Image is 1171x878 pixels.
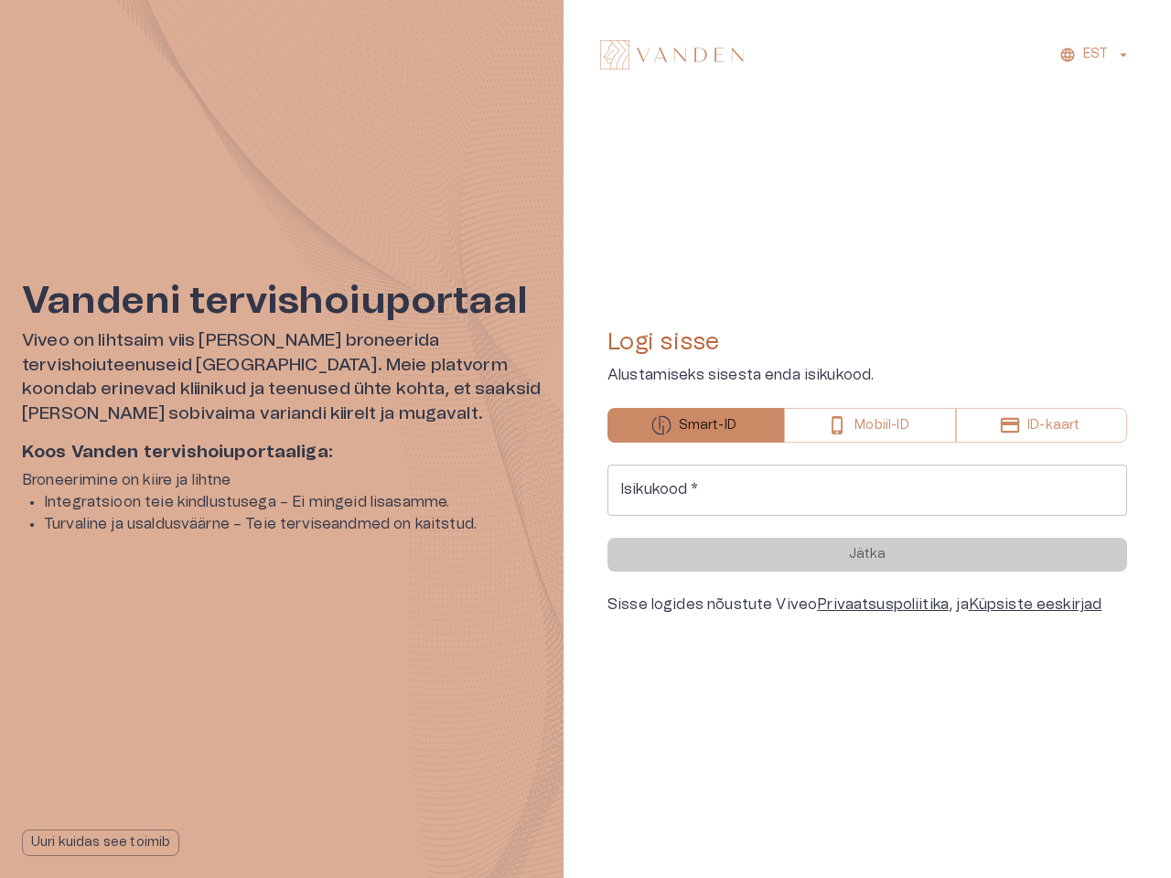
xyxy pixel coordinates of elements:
button: Uuri kuidas see toimib [22,830,179,856]
a: Küpsiste eeskirjad [969,597,1102,612]
p: Uuri kuidas see toimib [31,833,170,852]
a: Privaatsuspoliitika [817,597,949,612]
p: EST [1083,45,1108,64]
p: ID-kaart [1027,416,1080,435]
p: Mobiil-ID [854,416,908,435]
button: ID-kaart [956,408,1127,443]
p: Alustamiseks sisesta enda isikukood. [607,364,1127,386]
button: Smart-ID [607,408,784,443]
button: EST [1057,41,1134,68]
iframe: Help widget launcher [1028,795,1171,846]
p: Smart-ID [679,416,736,435]
img: Vanden logo [600,40,744,70]
button: Mobiil-ID [784,408,957,443]
div: Sisse logides nõustute Viveo , ja [607,594,1127,616]
h4: Logi sisse [607,327,1127,357]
